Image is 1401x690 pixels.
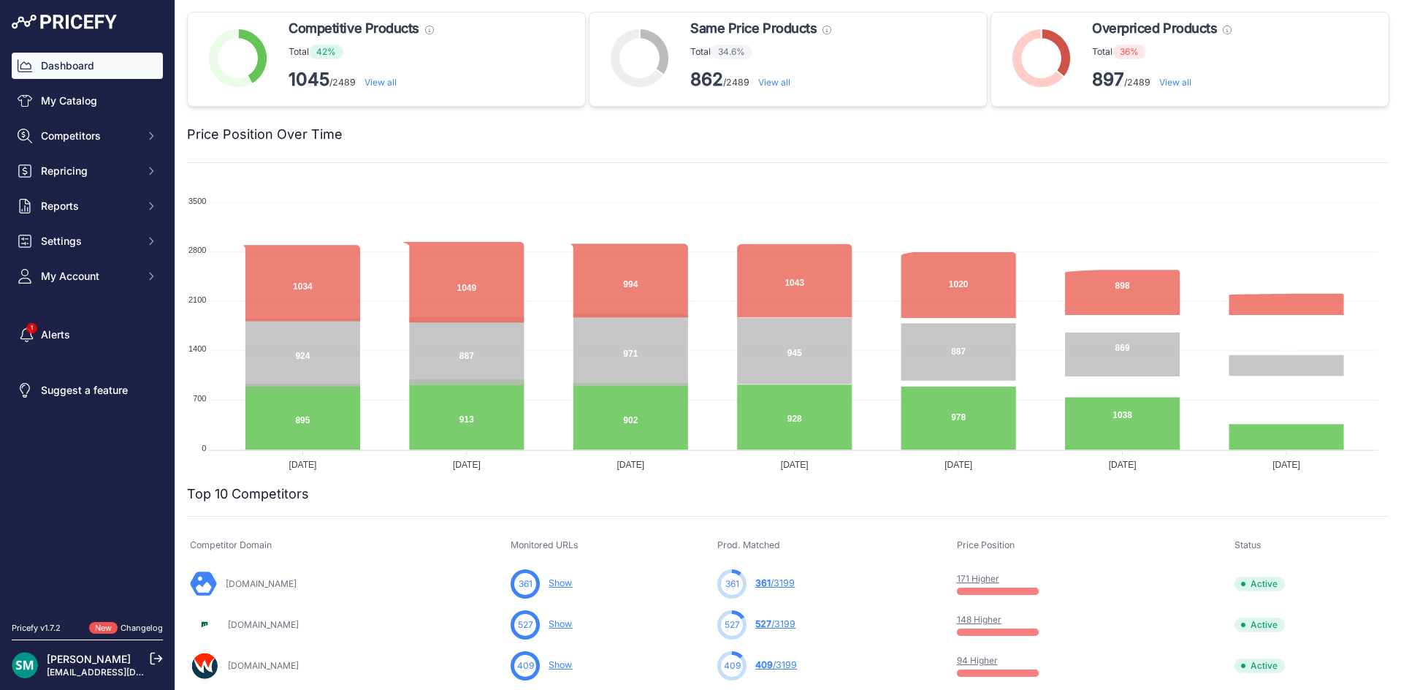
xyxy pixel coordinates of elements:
[41,199,137,213] span: Reports
[41,129,137,143] span: Competitors
[193,394,206,403] tspan: 700
[364,77,397,88] a: View all
[289,460,317,470] tspan: [DATE]
[549,577,572,588] a: Show
[518,618,533,632] span: 527
[1159,77,1191,88] a: View all
[755,577,795,588] a: 361/3199
[755,618,795,629] a: 527/3199
[289,18,419,39] span: Competitive Products
[1092,69,1124,90] strong: 897
[1234,539,1261,550] span: Status
[725,577,739,591] span: 361
[47,667,199,678] a: [EMAIL_ADDRESS][DOMAIN_NAME]
[517,659,534,672] span: 409
[309,45,343,59] span: 42%
[188,344,206,353] tspan: 1400
[12,263,163,289] button: My Account
[755,577,771,588] span: 361
[690,45,831,59] p: Total
[957,573,999,584] a: 171 Higher
[1234,577,1285,591] span: Active
[717,539,780,550] span: Prod. Matched
[690,68,831,91] p: /2489
[1092,68,1232,91] p: /2489
[755,618,771,629] span: 527
[957,539,1015,550] span: Price Position
[289,45,434,59] p: Total
[12,53,163,604] nav: Sidebar
[41,234,137,249] span: Settings
[755,659,797,670] a: 409/3199
[47,653,131,665] a: [PERSON_NAME]
[188,197,206,205] tspan: 3500
[12,15,117,29] img: Pricefy Logo
[12,193,163,219] button: Reports
[957,614,1001,625] a: 148 Higher
[202,444,206,452] tspan: 0
[12,322,163,348] a: Alerts
[549,618,572,629] a: Show
[12,228,163,254] button: Settings
[549,659,572,670] a: Show
[1234,618,1285,632] span: Active
[190,539,272,550] span: Competitor Domain
[781,460,809,470] tspan: [DATE]
[187,124,343,145] h2: Price Position Over Time
[12,123,163,149] button: Competitors
[758,77,790,88] a: View all
[1234,659,1285,673] span: Active
[228,619,299,630] a: [DOMAIN_NAME]
[12,622,61,634] div: Pricefy v1.7.2
[616,460,644,470] tspan: [DATE]
[228,660,299,671] a: [DOMAIN_NAME]
[289,69,329,90] strong: 1045
[12,158,163,184] button: Repricing
[121,623,163,633] a: Changelog
[187,484,309,504] h2: Top 10 Competitors
[690,18,817,39] span: Same Price Products
[1092,18,1217,39] span: Overpriced Products
[41,164,137,178] span: Repricing
[519,577,532,591] span: 361
[12,377,163,403] a: Suggest a feature
[41,269,137,284] span: My Account
[690,69,723,90] strong: 862
[957,655,998,666] a: 94 Higher
[511,539,579,550] span: Monitored URLs
[711,45,752,59] span: 34.6%
[188,246,206,254] tspan: 2800
[453,460,481,470] tspan: [DATE]
[1109,460,1137,470] tspan: [DATE]
[188,295,206,304] tspan: 2100
[12,88,163,114] a: My Catalog
[725,618,740,632] span: 527
[89,622,118,634] span: New
[944,460,972,470] tspan: [DATE]
[1092,45,1232,59] p: Total
[12,53,163,79] a: Dashboard
[755,659,773,670] span: 409
[226,578,297,589] a: [DOMAIN_NAME]
[1272,460,1300,470] tspan: [DATE]
[1112,45,1146,59] span: 36%
[289,68,434,91] p: /2489
[724,659,741,672] span: 409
